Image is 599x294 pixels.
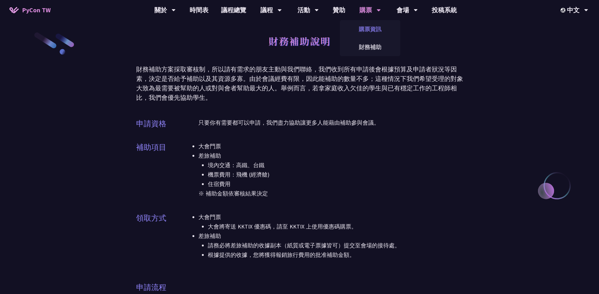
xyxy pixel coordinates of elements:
[198,151,463,189] li: 差旅補助
[208,179,463,189] li: 住宿費用
[198,231,463,260] li: 差旅補助
[198,142,463,151] li: 大會門票
[208,161,463,170] li: 境內交通：高鐵、台鐵
[136,118,166,129] p: 申請資格
[198,118,463,127] p: 只要你有需要都可以申請，我們盡力協助讓更多人能藉由補助參與會議。
[208,222,463,231] li: 大會將寄送 KKTIX 優惠碼，請至 KKTIX 上使用優惠碼購票。
[9,7,19,13] img: Home icon of PyCon TW 2025
[136,282,166,293] p: 申請流程
[208,170,463,179] li: 機票費用：飛機 (經濟艙)
[136,65,463,102] div: 財務補助方案採取審核制，所以請有需求的朋友主動與我們聯絡，我們收到所有申請後會根據預算及申請者狀況等因素，決定是否給予補助以及其資源多寡。由於會議經費有限，因此能補助的數量不多；這種情況下我們希...
[340,22,400,37] a: 購票資訊
[3,2,57,18] a: PyCon TW
[22,5,51,15] span: PyCon TW
[269,31,331,50] h1: 財務補助說明
[208,250,463,260] li: 根據提供的收據，您將獲得報銷旅行費用的批准補助金額。
[561,8,567,13] img: Locale Icon
[198,212,463,231] li: 大會門票
[136,142,166,153] p: 補助項目
[208,241,463,250] li: 請務必將差旅補助的收據副本（紙質或電子票據皆可）提交至會場的接待處。
[136,212,166,224] p: 領取方式
[198,189,463,198] p: ※ 補助金額依審核結果決定
[340,40,400,54] a: 財務補助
